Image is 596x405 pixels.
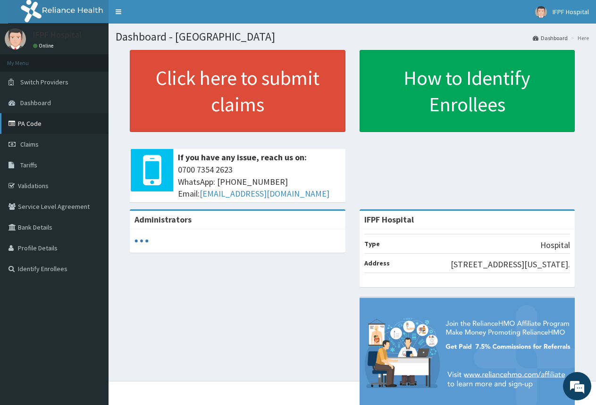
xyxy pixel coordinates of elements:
img: User Image [535,6,547,18]
a: Online [33,42,56,49]
b: Type [364,240,380,248]
p: [STREET_ADDRESS][US_STATE]. [451,258,570,271]
svg: audio-loading [134,234,149,248]
span: Claims [20,140,39,149]
b: If you have any issue, reach us on: [178,152,307,163]
h1: Dashboard - [GEOGRAPHIC_DATA] [116,31,589,43]
a: [EMAIL_ADDRESS][DOMAIN_NAME] [200,188,329,199]
span: Dashboard [20,99,51,107]
a: Click here to submit claims [130,50,345,132]
a: How to Identify Enrollees [360,50,575,132]
span: IFPF Hospital [553,8,589,16]
p: IFPF Hospital [33,31,82,39]
span: Switch Providers [20,78,68,86]
strong: IFPF Hospital [364,214,414,225]
li: Here [569,34,589,42]
b: Administrators [134,214,192,225]
a: Dashboard [533,34,568,42]
span: Tariffs [20,161,37,169]
b: Address [364,259,390,267]
p: Hospital [540,239,570,251]
span: 0700 7354 2623 WhatsApp: [PHONE_NUMBER] Email: [178,164,341,200]
img: User Image [5,28,26,50]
